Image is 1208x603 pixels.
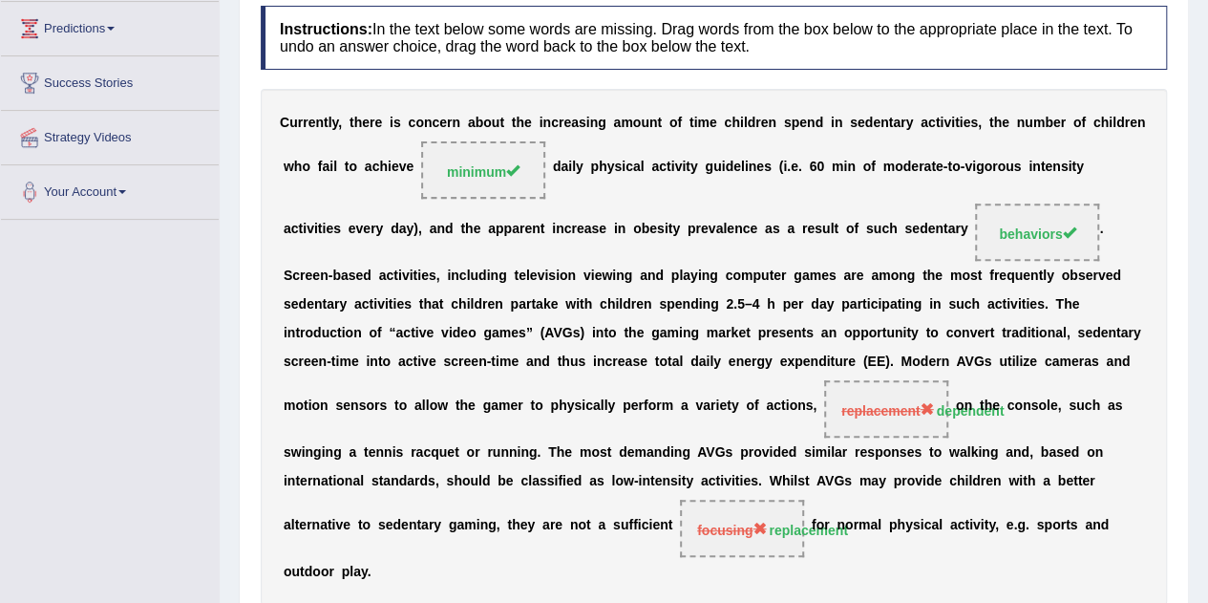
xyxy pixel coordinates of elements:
[328,268,333,283] b: -
[476,115,484,130] b: b
[690,160,698,175] b: y
[765,222,773,237] b: a
[641,115,649,130] b: u
[318,222,323,237] b: t
[571,222,576,237] b: r
[291,222,299,237] b: c
[1101,115,1110,130] b: h
[935,222,943,237] b: n
[393,115,401,130] b: s
[314,222,318,237] b: i
[978,115,982,130] b: ,
[802,222,807,237] b: r
[370,115,374,130] b: r
[943,115,951,130] b: v
[496,222,504,237] b: p
[362,115,370,130] b: e
[408,115,415,130] b: c
[669,115,678,130] b: o
[540,115,543,130] b: i
[355,222,363,237] b: v
[952,160,961,175] b: o
[261,6,1167,70] h4: In the text below some words are missing. Drag words from the box below to the appropriate place ...
[421,141,545,199] span: Drop target
[815,222,822,237] b: s
[424,115,433,130] b: n
[300,268,305,283] b: r
[1,111,219,159] a: Strategy Videos
[807,222,815,237] b: e
[672,222,680,237] b: y
[854,222,858,237] b: f
[556,222,564,237] b: n
[816,160,824,175] b: 0
[779,160,784,175] b: (
[744,115,748,130] b: l
[657,222,665,237] b: s
[1099,222,1103,237] b: .
[722,160,726,175] b: i
[798,160,802,175] b: .
[903,160,912,175] b: d
[873,115,880,130] b: e
[928,115,936,130] b: c
[1071,160,1076,175] b: t
[579,115,586,130] b: s
[445,222,454,237] b: d
[329,160,333,175] b: i
[931,160,936,175] b: t
[584,222,592,237] b: a
[677,115,682,130] b: f
[305,268,312,283] b: e
[961,222,968,237] b: y
[1052,160,1061,175] b: n
[559,115,563,130] b: r
[701,222,709,237] b: e
[571,115,579,130] b: a
[599,160,607,175] b: h
[322,160,329,175] b: a
[893,115,901,130] b: a
[512,222,519,237] b: a
[326,222,333,237] b: e
[807,115,816,130] b: n
[1014,160,1022,175] b: s
[614,222,618,237] b: i
[371,222,375,237] b: r
[755,115,760,130] b: r
[865,115,874,130] b: d
[731,115,740,130] b: h
[741,160,745,175] b: l
[972,160,976,175] b: i
[613,115,621,130] b: a
[614,160,622,175] b: s
[723,222,727,237] b: l
[697,115,709,130] b: m
[577,222,584,237] b: e
[354,115,363,130] b: h
[318,160,323,175] b: f
[960,115,964,130] b: i
[590,115,599,130] b: n
[625,160,633,175] b: c
[1028,160,1032,175] b: i
[710,115,717,130] b: e
[964,160,972,175] b: v
[519,222,524,237] b: r
[927,222,935,237] b: e
[948,222,956,237] b: a
[943,222,948,237] b: t
[671,160,675,175] b: i
[576,160,583,175] b: y
[834,222,838,237] b: t
[761,115,769,130] b: e
[483,115,492,130] b: o
[880,115,889,130] b: n
[1068,160,1071,175] b: i
[303,222,307,237] b: i
[452,115,460,130] b: n
[725,160,733,175] b: d
[349,160,357,175] b: o
[835,115,843,130] b: n
[911,160,919,175] b: e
